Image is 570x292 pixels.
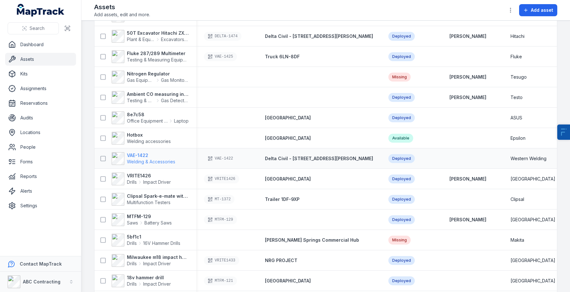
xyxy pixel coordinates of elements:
div: Deployed [388,154,415,163]
span: Hitachi [511,33,525,39]
span: Makita [511,237,524,243]
a: Reservations [5,97,76,110]
a: [PERSON_NAME] [449,176,486,182]
strong: MTFM-129 [127,213,172,220]
a: MTFM-129SawsBattery Saws [112,213,172,226]
span: Western Welding [511,155,546,162]
span: Gas Detectors [161,97,189,104]
a: 5bf1c1Drills16V Hammer Drills [112,234,180,246]
span: Clipsal [511,196,524,203]
span: Drills [127,240,137,246]
a: Delta Civil - [STREET_ADDRESS][PERSON_NAME] [265,155,373,162]
div: Missing [388,236,411,245]
span: [GEOGRAPHIC_DATA] [265,176,311,182]
span: [GEOGRAPHIC_DATA] [511,176,555,182]
span: [GEOGRAPHIC_DATA] [511,257,555,264]
a: Delta Civil - [STREET_ADDRESS][PERSON_NAME] [265,33,373,39]
a: MapTrack [17,4,65,17]
div: VRITE1426 [204,174,239,183]
a: [PERSON_NAME] [449,74,486,80]
span: Drills [127,281,137,287]
a: Milwaukee m18 impact hammer drillDrillsImpact Driver [112,254,189,267]
a: Ambient CO measuring instrumentTesting & Measuring EquipmentGas Detectors [112,91,189,104]
span: Battery Saws [144,220,172,226]
span: Testing & Measuring Equipment [127,97,155,104]
div: MTFM-129 [204,215,237,224]
strong: 8e7c58 [127,111,189,118]
a: Clipsal Spark-e-mate with Bags & AccessoriesMultifunction Testers [112,193,189,206]
span: Impact Driver [143,179,171,185]
div: Deployed [388,174,415,183]
a: [GEOGRAPHIC_DATA] [265,115,311,121]
span: [GEOGRAPHIC_DATA] [265,115,311,120]
span: Fluke [511,53,522,60]
div: VAE-1425 [204,52,237,61]
a: 50T Excavator Hitachi ZX350Plant & EquipmentExcavators & Plant [112,30,189,43]
div: Deployed [388,52,415,61]
span: Plant - Attachments [127,16,167,22]
a: Trailer 1DF-9XP [265,196,300,203]
a: Truck 6LN-8DF [265,53,300,60]
span: 16V Hammer Drills [143,240,180,246]
a: [GEOGRAPHIC_DATA] [265,278,311,284]
div: Deployed [388,276,415,285]
a: Assets [5,53,76,66]
span: Search [30,25,45,32]
span: Testo [511,94,523,101]
a: Kits [5,68,76,80]
a: 18v hammer drillDrillsImpact Driver [112,274,171,287]
span: Saws [127,220,138,226]
a: [PERSON_NAME] [449,217,486,223]
button: Add asset [519,4,557,16]
div: Deployed [388,195,415,204]
strong: Ambient CO measuring instrument [127,91,189,97]
strong: VAE-1422 [127,152,175,159]
span: Tesugo [511,74,527,80]
a: VRITE1426DrillsImpact Driver [112,173,171,185]
div: MTFM-121 [204,276,237,285]
strong: Nitrogen Regulator [127,71,189,77]
div: MT-1372 [204,195,234,204]
a: Dashboard [5,38,76,51]
strong: 18v hammer drill [127,274,171,281]
span: Excavators & Plant [161,36,189,43]
a: Reports [5,170,76,183]
strong: Clipsal Spark-e-mate with Bags & Accessories [127,193,189,199]
a: 8e7c58Office Equipment & ITLaptop [112,111,189,124]
span: Office Equipment & IT [127,118,168,124]
strong: 5bf1c1 [127,234,180,240]
div: DELTA-1474 [204,32,241,41]
span: [GEOGRAPHIC_DATA] [511,217,555,223]
a: Settings [5,199,76,212]
h2: Assets [94,3,150,11]
span: ASUS [511,115,522,121]
a: [PERSON_NAME] [449,94,486,101]
strong: Milwaukee m18 impact hammer drill [127,254,189,260]
a: Locations [5,126,76,139]
a: Assignments [5,82,76,95]
span: Gas Monitors - Methane [161,77,189,83]
div: Available [388,134,413,143]
a: HotboxWelding accessories [112,132,171,145]
span: [PERSON_NAME] Springs Commercial Hub [265,237,359,243]
span: [GEOGRAPHIC_DATA] [265,135,311,141]
button: Search [8,22,59,34]
span: Laptop [174,118,189,124]
a: Fluke 287/289 MultimeterTesting & Measuring Equipment [112,50,189,63]
span: Add assets, edit and more. [94,11,150,18]
a: People [5,141,76,153]
strong: ABC Contracting [23,279,60,284]
a: Alerts [5,185,76,197]
div: Deployed [388,256,415,265]
a: [GEOGRAPHIC_DATA] [265,176,311,182]
div: Missing [388,73,411,82]
span: Multifunction Testers [127,200,170,205]
a: Audits [5,111,76,124]
div: Deployed [388,32,415,41]
a: Nitrogen RegulatorGas EquipmentGas Monitors - Methane [112,71,189,83]
a: VAE-1422Welding & Accessories [112,152,175,165]
strong: VRITE1426 [127,173,171,179]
